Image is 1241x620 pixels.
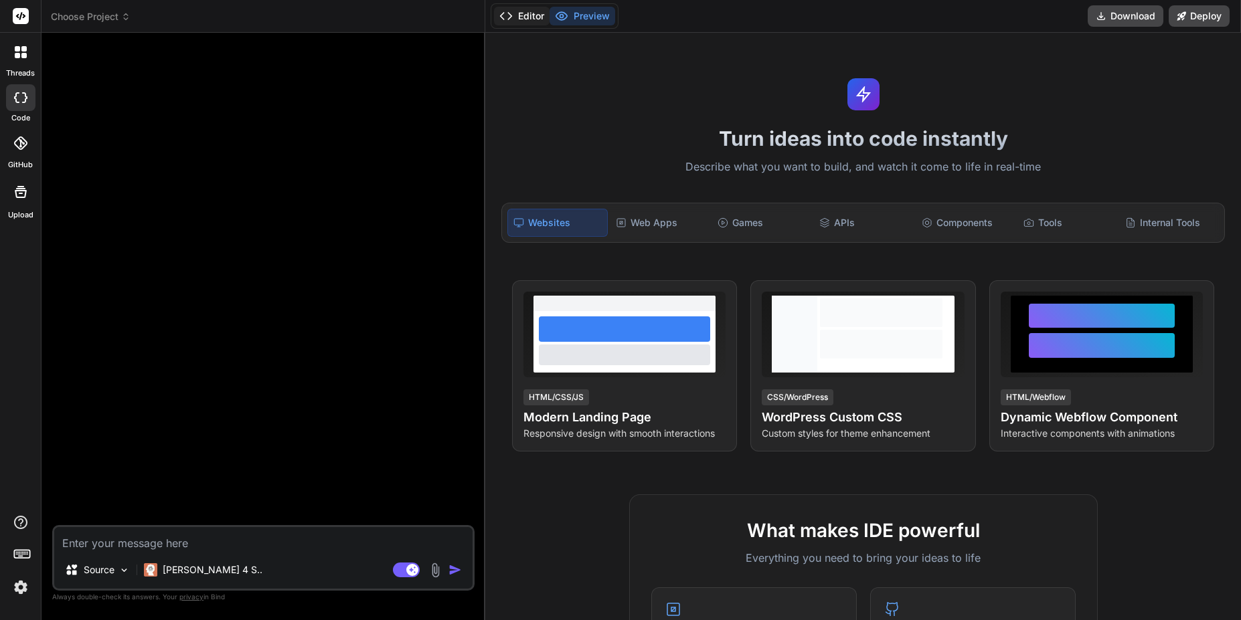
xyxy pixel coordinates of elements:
h4: Dynamic Webflow Component [1001,408,1203,427]
div: APIs [814,209,913,237]
div: HTML/CSS/JS [523,389,589,405]
span: View Prompt [663,292,720,305]
div: Internal Tools [1120,209,1219,237]
p: Describe what you want to build, and watch it come to life in real-time [493,159,1233,176]
div: Tools [1018,209,1117,237]
div: Websites [507,209,608,237]
span: View Prompt [902,292,959,305]
div: Web Apps [610,209,710,237]
p: Custom styles for theme enhancement [762,427,964,440]
button: Preview [550,7,615,25]
button: Editor [494,7,550,25]
label: code [11,112,30,124]
h4: WordPress Custom CSS [762,408,964,427]
span: privacy [179,593,203,601]
button: Download [1088,5,1163,27]
h4: Modern Landing Page [523,408,726,427]
h1: Turn ideas into code instantly [493,126,1233,150]
p: Interactive components with animations [1001,427,1203,440]
img: Claude 4 Sonnet [144,563,157,577]
p: Responsive design with smooth interactions [523,427,726,440]
img: Pick Models [118,564,130,576]
button: Deploy [1169,5,1230,27]
img: settings [9,576,32,599]
img: attachment [428,562,443,578]
p: Always double-check its answers. Your in Bind [52,591,475,603]
img: icon [448,563,462,577]
h2: What makes IDE powerful [651,516,1076,544]
div: HTML/Webflow [1001,389,1071,405]
p: Source [84,563,114,577]
label: GitHub [8,159,33,171]
span: View Prompt [1140,292,1197,305]
div: Games [712,209,811,237]
label: threads [6,68,35,79]
div: CSS/WordPress [762,389,833,405]
p: Everything you need to bring your ideas to life [651,550,1076,566]
span: Choose Project [51,10,131,23]
label: Upload [8,209,33,221]
div: Components [916,209,1015,237]
p: [PERSON_NAME] 4 S.. [163,563,262,577]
